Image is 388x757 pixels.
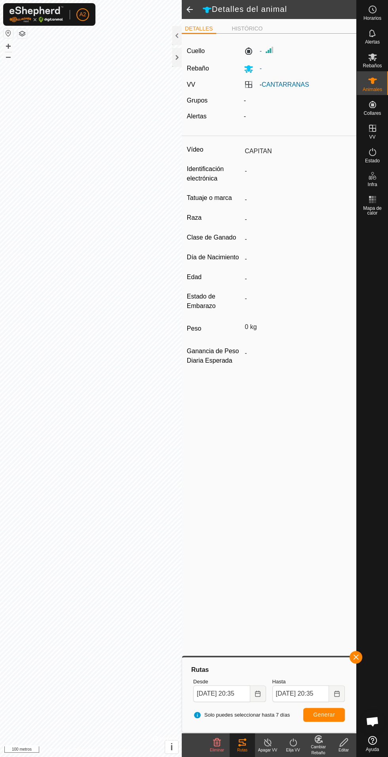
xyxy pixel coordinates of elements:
font: Cuello [187,48,205,54]
font: Cambiar Rebaño [311,745,326,755]
font: Día de Nacimiento [187,254,239,261]
font: - [244,113,246,120]
font: Contáctanos [105,747,132,753]
font: A2 [79,11,86,17]
font: i [170,742,173,752]
font: Ayuda [366,747,379,752]
font: Identificación electrónica [187,165,224,182]
a: Ayuda [357,733,388,755]
button: i [165,740,178,753]
font: Solo puedes seleccionar hasta 7 días [204,712,290,718]
font: Política de Privacidad [50,747,95,753]
a: CANTARRANAS [262,81,309,88]
font: + [6,41,11,51]
font: – [6,51,11,62]
font: Detalles del animal [212,5,287,13]
font: Generar [313,711,335,718]
font: Mapa de calor [363,205,382,216]
font: Rutas [191,666,209,673]
button: – [4,52,13,61]
font: - [260,48,262,54]
font: HISTÓRICO [232,25,263,32]
font: Apagar VV [258,748,277,752]
button: Elija fecha [250,685,266,702]
button: Generar [303,708,345,722]
font: Peso [187,325,201,332]
img: Logotipo de Gallagher [10,6,63,23]
font: Alertas [187,113,207,120]
font: Infra [367,182,377,187]
font: Horarios [363,15,381,21]
font: - [260,81,262,88]
font: Editar [339,748,349,752]
font: Estado [365,158,380,164]
font: Grupos [187,97,207,104]
font: Elija VV [286,748,300,752]
font: Edad [187,274,202,280]
font: Hasta [272,679,286,685]
font: Vídeo [187,146,204,153]
font: Collares [363,110,381,116]
font: DETALLES [185,25,213,32]
font: Raza [187,214,202,221]
font: Tatuaje o marca [187,194,232,201]
font: Alertas [365,39,380,45]
font: - [260,65,262,72]
button: Capas del Mapa [17,29,27,38]
button: Restablecer mapa [4,29,13,38]
font: Rebaño [187,65,209,72]
font: Eliminar [210,748,224,752]
font: Ganancia de Peso Diaria Esperada [187,348,239,364]
font: Estado de Embarazo [187,293,216,309]
a: Política de Privacidad [50,747,95,754]
font: Rutas [237,748,247,752]
font: - [244,97,246,104]
div: Chat abierto [361,709,384,733]
font: Clase de Ganado [187,234,236,241]
font: Animales [363,87,382,92]
font: VV [187,81,195,88]
button: + [4,42,13,51]
img: Intensidad de señal [265,45,274,55]
a: Contáctanos [105,747,132,754]
font: Desde [193,679,208,685]
font: Rebaños [363,63,382,68]
font: VV [369,134,375,140]
button: Elija fecha [329,685,345,702]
